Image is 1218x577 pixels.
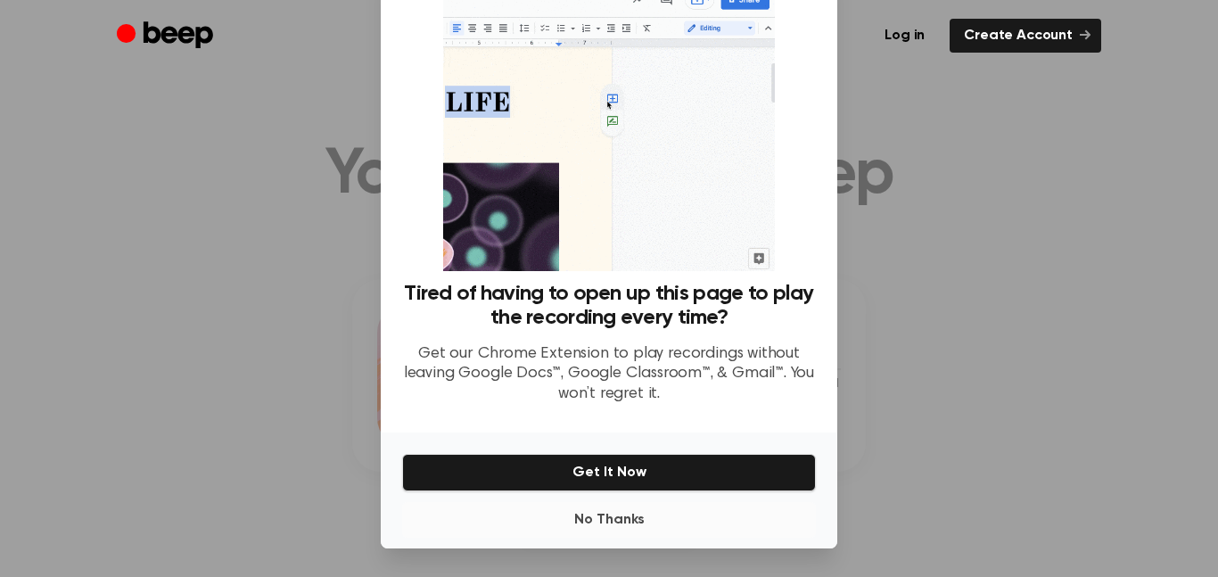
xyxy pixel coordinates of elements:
button: No Thanks [402,502,816,538]
a: Log in [870,19,939,53]
a: Create Account [950,19,1101,53]
p: Get our Chrome Extension to play recordings without leaving Google Docs™, Google Classroom™, & Gm... [402,344,816,405]
h3: Tired of having to open up this page to play the recording every time? [402,282,816,330]
a: Beep [117,19,218,54]
button: Get It Now [402,454,816,491]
